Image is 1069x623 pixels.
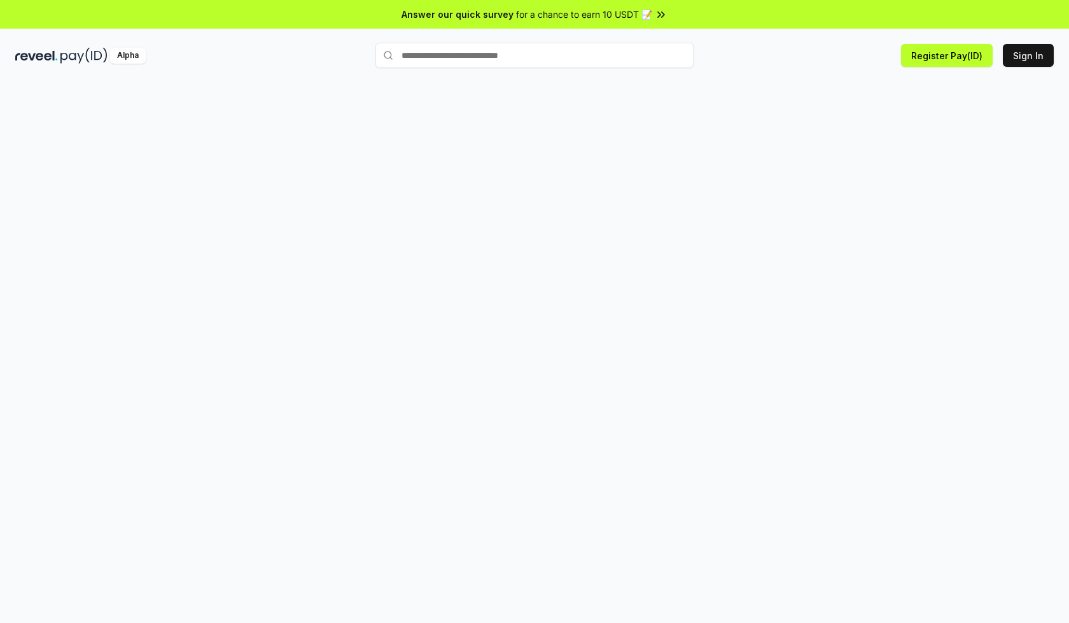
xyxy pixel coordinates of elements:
[60,48,108,64] img: pay_id
[516,8,652,21] span: for a chance to earn 10 USDT 📝
[402,8,514,21] span: Answer our quick survey
[15,48,58,64] img: reveel_dark
[1003,44,1054,67] button: Sign In
[110,48,146,64] div: Alpha
[901,44,993,67] button: Register Pay(ID)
